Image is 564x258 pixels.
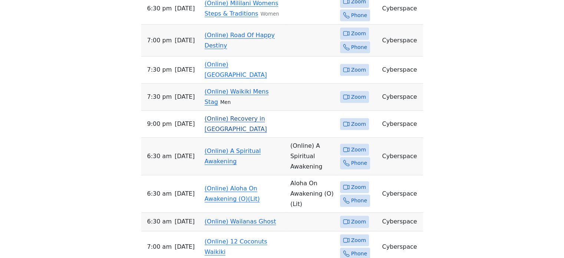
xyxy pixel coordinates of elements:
span: Zoom [351,145,366,154]
span: [DATE] [175,119,195,129]
td: Cyberspace [379,213,423,231]
td: Cyberspace [379,25,423,56]
span: 6:30 AM [147,216,172,227]
td: Cyberspace [379,111,423,138]
span: 7:30 PM [147,92,172,102]
span: [DATE] [175,65,195,75]
td: Cyberspace [379,56,423,84]
a: (Online) Wailanas Ghost [205,218,276,225]
a: (Online) 12 Coconuts Waikiki [205,238,267,255]
span: [DATE] [175,242,195,252]
span: [DATE] [175,3,195,14]
span: 9:00 PM [147,119,172,129]
td: Aloha On Awakening (O) (Lit) [287,175,337,213]
span: 6:30 AM [147,151,172,161]
span: 7:30 PM [147,65,172,75]
td: Cyberspace [379,84,423,111]
span: [DATE] [175,151,195,161]
td: (Online) A Spiritual Awakening [287,138,337,175]
a: (Online) Aloha On Awakening (O)(Lit) [205,185,260,202]
a: (Online) [GEOGRAPHIC_DATA] [205,61,267,78]
small: Men [220,99,231,105]
span: [DATE] [175,189,195,199]
span: Phone [351,43,367,52]
span: [DATE] [175,92,195,102]
span: Zoom [351,236,366,245]
span: 7:00 AM [147,242,172,252]
td: Cyberspace [379,138,423,175]
span: 6:30 PM [147,3,172,14]
a: (Online) A Spiritual Awakening [205,147,261,165]
span: Zoom [351,217,366,226]
span: 6:30 AM [147,189,172,199]
a: (Online) Road Of Happy Destiny [205,32,275,49]
span: Phone [351,196,367,205]
span: [DATE] [175,35,195,46]
span: 7:00 PM [147,35,172,46]
a: (Online) Waikiki Mens Stag [205,88,269,105]
td: Cyberspace [379,175,423,213]
span: Zoom [351,183,366,192]
span: Phone [351,11,367,20]
span: Zoom [351,92,366,102]
small: Women [260,11,279,17]
span: Zoom [351,65,366,75]
span: Phone [351,159,367,168]
span: Zoom [351,29,366,38]
a: (Online) Recovery in [GEOGRAPHIC_DATA] [205,115,267,133]
span: [DATE] [175,216,195,227]
span: Zoom [351,120,366,129]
